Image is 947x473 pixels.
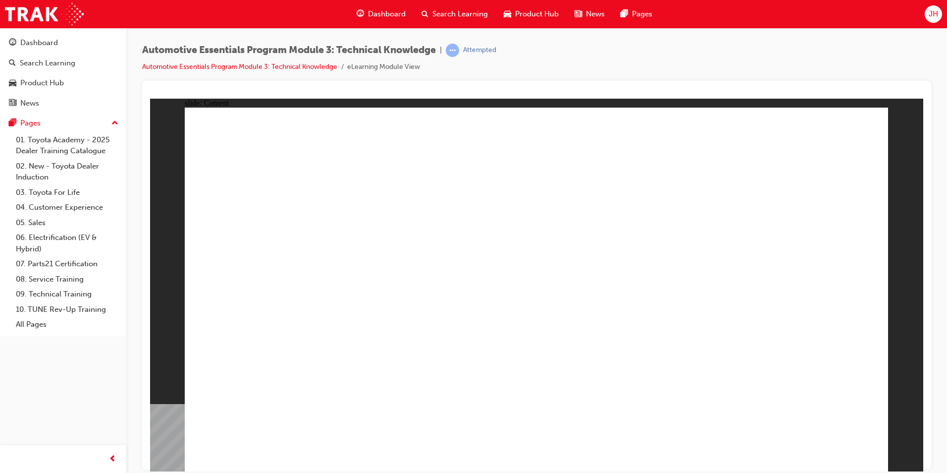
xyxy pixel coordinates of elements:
[20,37,58,49] div: Dashboard
[9,119,16,128] span: pages-icon
[12,272,122,287] a: 08. Service Training
[4,54,122,72] a: Search Learning
[575,8,582,20] span: news-icon
[12,185,122,200] a: 03. Toyota For Life
[4,34,122,52] a: Dashboard
[567,4,613,24] a: news-iconNews
[20,58,75,69] div: Search Learning
[9,79,16,88] span: car-icon
[349,4,414,24] a: guage-iconDashboard
[5,3,84,25] img: Trak
[929,8,938,20] span: JH
[504,8,511,20] span: car-icon
[109,453,116,466] span: prev-icon
[111,117,118,130] span: up-icon
[496,4,567,24] a: car-iconProduct Hub
[440,45,442,56] span: |
[12,256,122,272] a: 07. Parts21 Certification
[586,8,605,20] span: News
[4,32,122,114] button: DashboardSearch LearningProduct HubNews
[12,159,122,185] a: 02. New - Toyota Dealer Induction
[20,77,64,89] div: Product Hub
[621,8,628,20] span: pages-icon
[357,8,364,20] span: guage-icon
[432,8,488,20] span: Search Learning
[142,45,436,56] span: Automotive Essentials Program Module 3: Technical Knowledge
[12,215,122,231] a: 05. Sales
[12,302,122,317] a: 10. TUNE Rev-Up Training
[4,114,122,132] button: Pages
[12,132,122,159] a: 01. Toyota Academy - 2025 Dealer Training Catalogue
[20,98,39,109] div: News
[20,118,41,129] div: Pages
[9,59,16,68] span: search-icon
[446,44,459,57] span: learningRecordVerb_ATTEMPT-icon
[4,94,122,113] a: News
[368,8,406,20] span: Dashboard
[9,39,16,48] span: guage-icon
[347,61,420,73] li: eLearning Module View
[9,99,16,108] span: news-icon
[12,287,122,302] a: 09. Technical Training
[4,74,122,92] a: Product Hub
[414,4,496,24] a: search-iconSearch Learning
[925,5,942,23] button: JH
[12,230,122,256] a: 06. Electrification (EV & Hybrid)
[613,4,660,24] a: pages-iconPages
[142,62,337,71] a: Automotive Essentials Program Module 3: Technical Knowledge
[12,200,122,215] a: 04. Customer Experience
[632,8,652,20] span: Pages
[515,8,559,20] span: Product Hub
[12,317,122,332] a: All Pages
[463,46,496,55] div: Attempted
[421,8,428,20] span: search-icon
